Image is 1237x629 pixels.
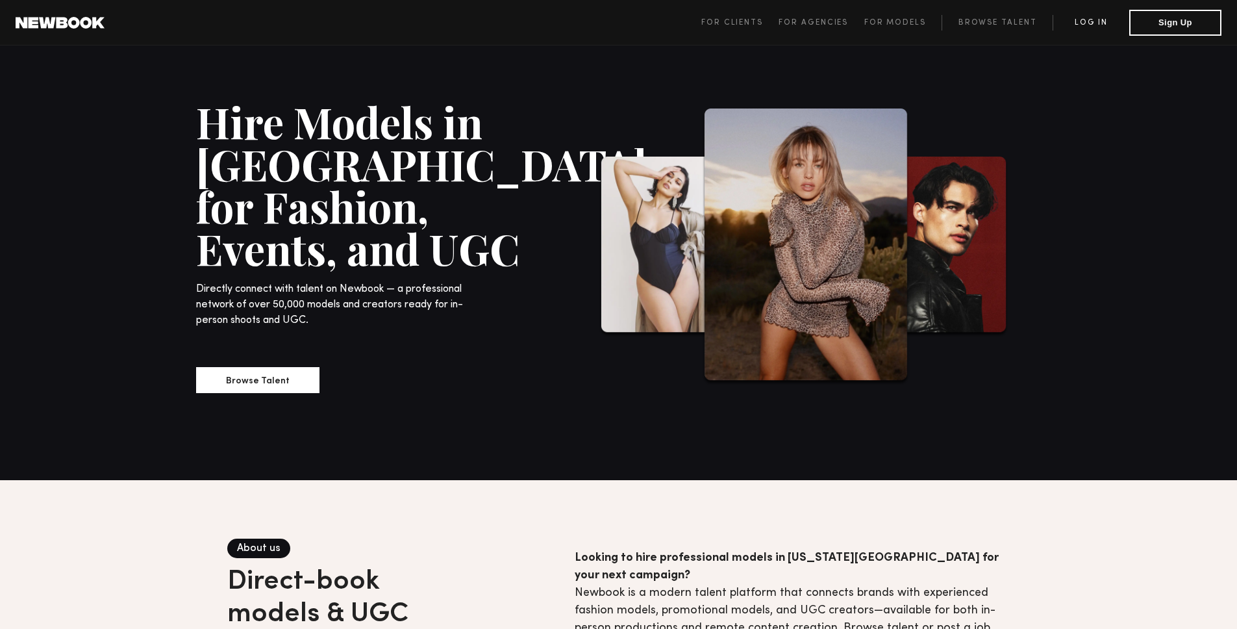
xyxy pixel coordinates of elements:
h1: Hire Models in [GEOGRAPHIC_DATA] for Fashion, Events, and UGC [196,101,527,270]
span: For Agencies [779,19,848,27]
p: Directly connect with talent on Newbook — a professional network of over 50,000 models and creato... [196,281,474,328]
a: For Clients [701,15,779,31]
span: About us [227,539,290,558]
span: For Clients [701,19,763,27]
a: Log in [1053,15,1129,31]
b: Looking to hire professional models in [US_STATE][GEOGRAPHIC_DATA] for your next campaign? [575,552,999,581]
img: Models in NYC [599,157,735,337]
a: For Agencies [779,15,864,31]
button: Sign Up [1129,10,1221,36]
a: Browse Talent [942,15,1053,31]
span: For Models [864,19,926,27]
img: Models in NYC [877,157,1008,337]
a: For Models [864,15,942,31]
img: Models in NYC [702,109,910,385]
button: Browse Talent [196,367,319,393]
